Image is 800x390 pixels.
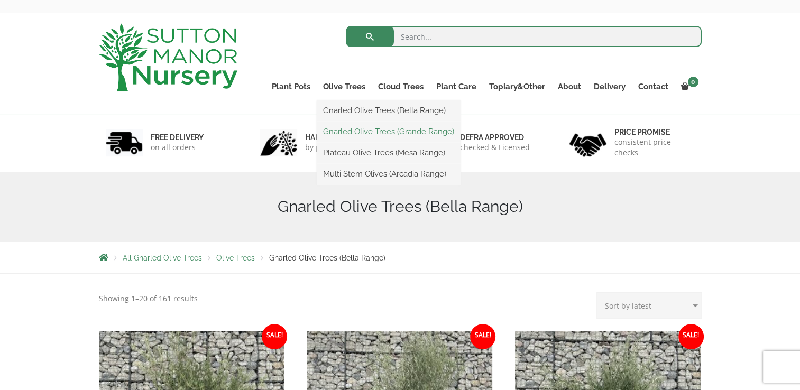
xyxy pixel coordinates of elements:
[260,129,297,156] img: 2.jpg
[596,292,702,319] select: Shop order
[688,77,698,87] span: 0
[430,79,483,94] a: Plant Care
[460,142,530,153] p: checked & Licensed
[216,254,255,262] a: Olive Trees
[151,133,204,142] h6: FREE DELIVERY
[99,23,237,91] img: logo
[483,79,551,94] a: Topiary&Other
[372,79,430,94] a: Cloud Trees
[317,124,461,140] a: Gnarled Olive Trees (Grande Range)
[99,292,198,305] p: Showing 1–20 of 161 results
[151,142,204,153] p: on all orders
[460,133,530,142] h6: Defra approved
[262,324,287,349] span: Sale!
[678,324,704,349] span: Sale!
[569,127,606,159] img: 4.jpg
[470,324,495,349] span: Sale!
[269,254,385,262] span: Gnarled Olive Trees (Bella Range)
[317,79,372,94] a: Olive Trees
[632,79,675,94] a: Contact
[317,145,461,161] a: Plateau Olive Trees (Mesa Range)
[551,79,587,94] a: About
[265,79,317,94] a: Plant Pots
[106,129,143,156] img: 1.jpg
[99,197,702,216] h1: Gnarled Olive Trees (Bella Range)
[675,79,702,94] a: 0
[587,79,632,94] a: Delivery
[99,253,702,262] nav: Breadcrumbs
[123,254,202,262] a: All Gnarled Olive Trees
[305,133,363,142] h6: hand picked
[614,127,695,137] h6: Price promise
[346,26,702,47] input: Search...
[305,142,363,153] p: by professionals
[317,103,461,118] a: Gnarled Olive Trees (Bella Range)
[317,166,461,182] a: Multi Stem Olives (Arcadia Range)
[614,137,695,158] p: consistent price checks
